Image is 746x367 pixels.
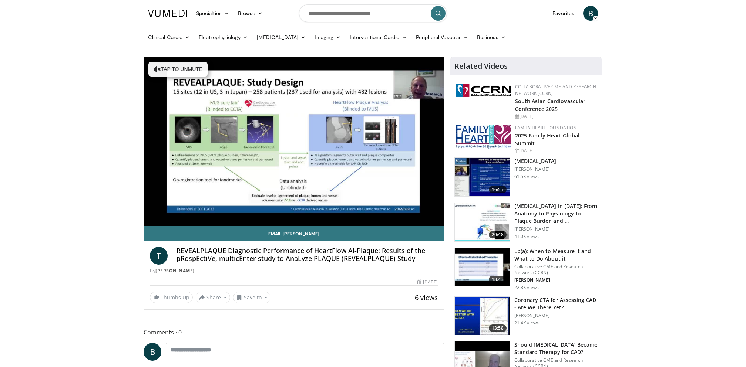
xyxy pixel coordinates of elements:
a: Favorites [548,6,579,21]
img: 7a20132b-96bf-405a-bedd-783937203c38.150x105_q85_crop-smart_upscale.jpg [455,248,510,286]
img: VuMedi Logo [148,10,187,17]
img: 96363db5-6b1b-407f-974b-715268b29f70.jpeg.150x105_q85_autocrop_double_scale_upscale_version-0.2.jpg [456,125,511,149]
p: 21.4K views [514,320,539,326]
button: Tap to unmute [148,62,208,77]
a: B [583,6,598,21]
p: [PERSON_NAME] [514,313,598,319]
a: Family Heart Foundation [515,125,577,131]
input: Search topics, interventions [299,4,447,22]
p: 41.0K views [514,234,539,239]
a: 16:57 [MEDICAL_DATA] [PERSON_NAME] 61.5K views [454,157,598,197]
a: Browse [233,6,268,21]
a: South Asian Cardiovascular Conference 2025 [515,98,586,112]
h4: REVEALPLAQUE Diagnostic Performance of HeartFlow AI-Plaque: Results of the pRospEctiVe, multicEnt... [177,247,438,263]
h4: Related Videos [454,62,508,71]
button: Save to [233,292,271,303]
p: [PERSON_NAME] [514,166,557,172]
span: 16:57 [489,186,507,193]
video-js: Video Player [144,57,444,226]
a: Specialties [192,6,233,21]
h3: Coronary CTA for Assessing CAD - Are We There Yet? [514,296,598,311]
a: [PERSON_NAME] [155,268,195,274]
h3: [MEDICAL_DATA] in [DATE]: From Anatomy to Physiology to Plaque Burden and … [514,203,598,225]
a: Collaborative CME and Research Network (CCRN) [515,84,596,96]
div: [DATE] [515,147,596,154]
a: T [150,247,168,265]
span: 6 views [415,293,438,302]
p: 61.5K views [514,174,539,180]
span: 20:48 [489,231,507,238]
h3: Should [MEDICAL_DATA] Become Standard Therapy for CAD? [514,341,598,356]
img: 34b2b9a4-89e5-4b8c-b553-8a638b61a706.150x105_q85_crop-smart_upscale.jpg [455,297,510,335]
img: a92b9a22-396b-4790-a2bb-5028b5f4e720.150x105_q85_crop-smart_upscale.jpg [455,158,510,196]
p: [PERSON_NAME] [514,226,598,232]
div: By [150,268,438,274]
span: 18:43 [489,276,507,283]
a: 13:58 Coronary CTA for Assessing CAD - Are We There Yet? [PERSON_NAME] 21.4K views [454,296,598,336]
a: Clinical Cardio [144,30,194,45]
p: 22.8K views [514,285,539,290]
h3: [MEDICAL_DATA] [514,157,557,165]
span: 13:58 [489,324,507,332]
button: Share [196,292,230,303]
a: Email [PERSON_NAME] [144,226,444,241]
a: 20:48 [MEDICAL_DATA] in [DATE]: From Anatomy to Physiology to Plaque Burden and … [PERSON_NAME] 4... [454,203,598,242]
a: Peripheral Vascular [411,30,473,45]
p: Collaborative CME and Research Network (CCRN) [514,264,598,276]
img: 823da73b-7a00-425d-bb7f-45c8b03b10c3.150x105_q85_crop-smart_upscale.jpg [455,203,510,241]
div: [DATE] [417,279,437,285]
a: 18:43 Lp(a): When to Measure it and What to Do About it Collaborative CME and Research Network (C... [454,248,598,290]
a: Imaging [310,30,345,45]
span: Comments 0 [144,327,444,337]
a: Thumbs Up [150,292,193,303]
img: a04ee3ba-8487-4636-b0fb-5e8d268f3737.png.150x105_q85_autocrop_double_scale_upscale_version-0.2.png [456,84,511,97]
a: Business [473,30,510,45]
div: [DATE] [515,113,596,120]
a: Electrophysiology [194,30,252,45]
p: [PERSON_NAME] [514,277,598,283]
a: 2025 Family Heart Global Summit [515,132,579,147]
a: Interventional Cardio [345,30,411,45]
h3: Lp(a): When to Measure it and What to Do About it [514,248,598,262]
a: [MEDICAL_DATA] [252,30,310,45]
a: B [144,343,161,361]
